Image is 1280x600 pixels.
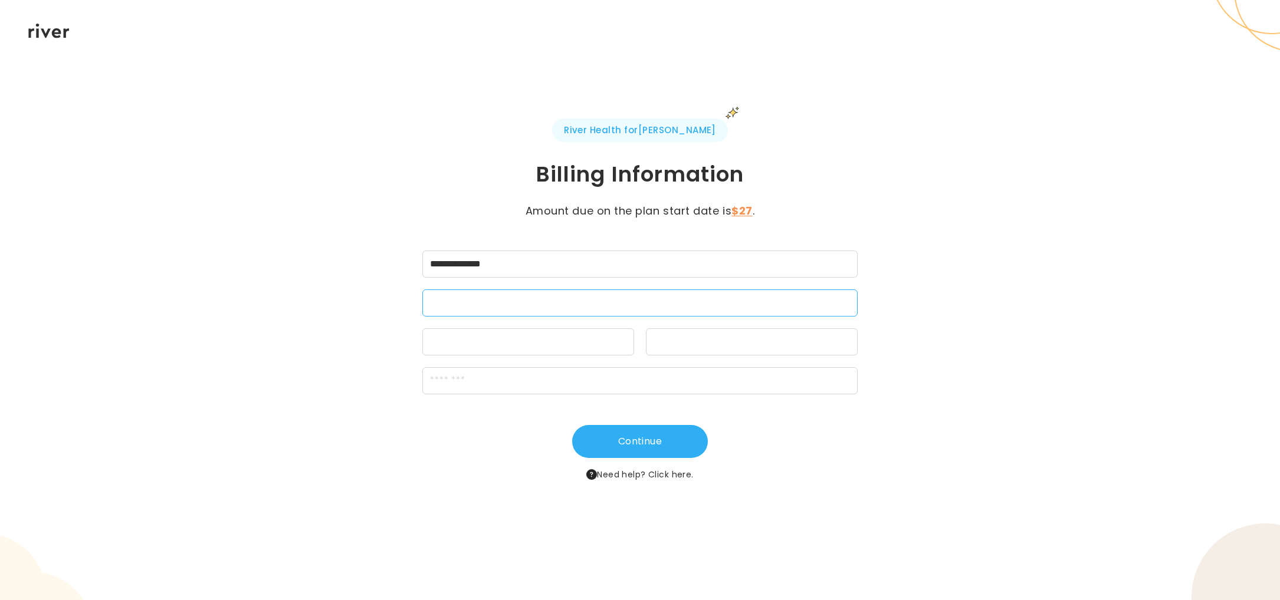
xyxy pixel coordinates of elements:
p: Amount due on the plan start date is . [507,203,773,219]
span: River Health for [PERSON_NAME] [552,118,728,142]
iframe: Secure expiration date input frame [430,337,626,348]
strong: $27 [731,203,753,218]
iframe: Secure card number input frame [430,298,849,309]
h1: Billing Information [330,160,951,189]
input: cardName [422,250,857,278]
span: Need help? [586,467,693,482]
button: Continue [572,425,708,458]
button: Click here. [648,467,694,482]
input: zipCode [422,367,857,394]
iframe: Secure CVC input frame [654,337,850,348]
